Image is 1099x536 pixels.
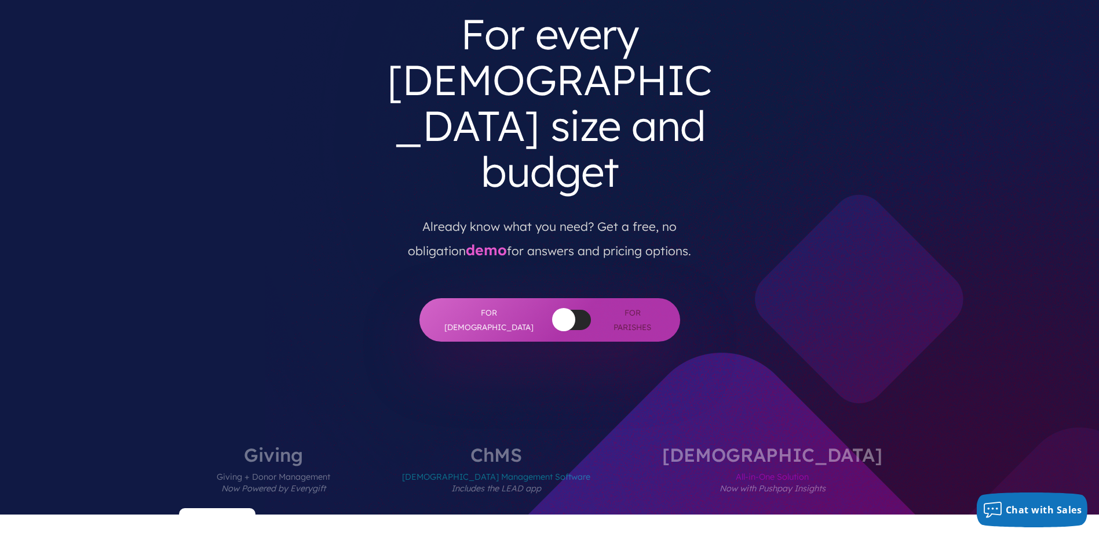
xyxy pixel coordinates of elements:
span: For [DEMOGRAPHIC_DATA] [443,306,535,334]
span: All-in-One Solution [662,464,882,515]
em: Now Powered by Everygift [221,483,326,494]
label: Giving [182,446,365,515]
span: Chat with Sales [1006,504,1082,516]
button: Chat with Sales [977,492,1088,527]
em: Includes the LEAD app [451,483,541,494]
span: [DEMOGRAPHIC_DATA] Management Software [402,464,590,515]
label: ChMS [367,446,625,515]
label: [DEMOGRAPHIC_DATA] [627,446,917,515]
span: For Parishes [608,306,657,334]
p: Already know what you need? Get a free, no obligation for answers and pricing options. [384,204,716,263]
em: Now with Pushpay Insights [720,483,826,494]
a: demo [466,241,507,259]
span: Giving + Donor Management [217,464,330,515]
h3: For every [DEMOGRAPHIC_DATA] size and budget [375,2,725,204]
